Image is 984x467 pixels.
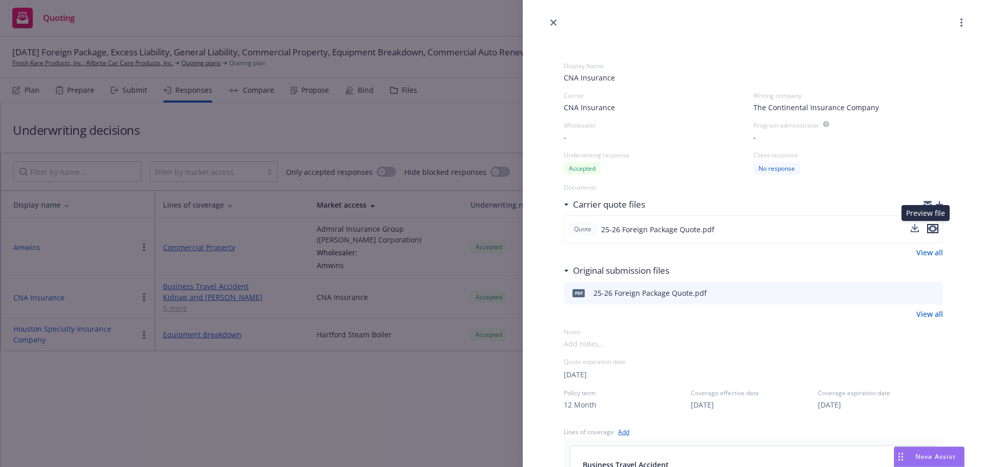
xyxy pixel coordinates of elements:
div: Preview file [901,205,950,221]
div: Underwriting response [564,151,753,159]
button: preview file [927,223,938,235]
span: The Continental Insurance Company [753,102,879,113]
div: Program administrator [753,121,819,130]
button: preview file [930,287,939,299]
button: Nova Assist [894,446,965,467]
button: 12 Month [564,399,597,410]
span: Coverage expiration date [818,389,943,397]
h3: Carrier quote files [573,198,645,211]
span: pdf [572,289,585,297]
div: Client response [753,151,943,159]
div: 25-26 Foreign Package Quote.pdf [593,288,707,298]
div: Lines of coverage [564,428,614,436]
div: Display Name [564,62,943,70]
button: preview file [927,224,938,233]
button: [DATE] [818,399,841,410]
span: - [564,132,566,143]
div: Original submission files [564,264,669,277]
div: Writing company [753,91,943,100]
span: Nova Assist [915,452,956,461]
div: Wholesaler [564,121,753,130]
span: CNA Insurance [564,72,943,83]
button: [DATE] [691,399,714,410]
div: Drag to move [894,447,907,466]
span: Quote [572,225,593,234]
span: - [753,132,756,143]
a: View all [916,247,943,258]
a: close [547,16,560,29]
button: download file [911,223,919,235]
button: download file [911,224,919,232]
span: Coverage effective date [691,389,816,397]
button: download file [913,287,921,299]
button: [DATE] [564,369,587,380]
div: Carrier quote files [564,198,645,211]
div: Carrier [564,91,753,100]
div: Documents [564,183,943,192]
div: Quote expiration date [564,357,943,366]
span: 25-26 Foreign Package Quote.pdf [601,224,714,235]
div: Accepted [564,162,601,175]
a: View all [916,309,943,319]
h3: Original submission files [573,264,669,277]
span: CNA Insurance [564,102,615,113]
a: Add [618,427,629,437]
div: No response [753,162,800,175]
span: Policy term [564,389,689,397]
div: Notes [564,328,943,336]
